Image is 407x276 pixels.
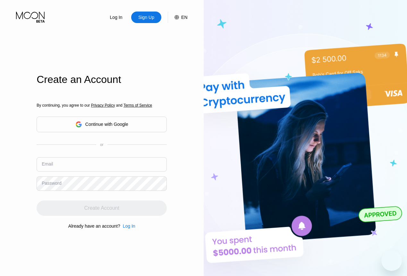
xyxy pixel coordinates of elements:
[123,103,152,108] span: Terms of Service
[131,12,161,23] div: Sign Up
[85,122,128,127] div: Continue with Google
[42,181,61,186] div: Password
[68,223,120,229] div: Already have an account?
[138,14,155,20] div: Sign Up
[101,12,131,23] div: Log In
[109,14,123,20] div: Log In
[115,103,123,108] span: and
[100,142,104,147] div: or
[91,103,115,108] span: Privacy Policy
[37,74,167,85] div: Create an Account
[42,161,53,166] div: Email
[381,250,402,271] iframe: Button to launch messaging window
[37,103,167,108] div: By continuing, you agree to our
[120,223,135,229] div: Log In
[37,117,167,132] div: Continue with Google
[181,15,187,20] div: EN
[168,12,187,23] div: EN
[123,223,135,229] div: Log In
